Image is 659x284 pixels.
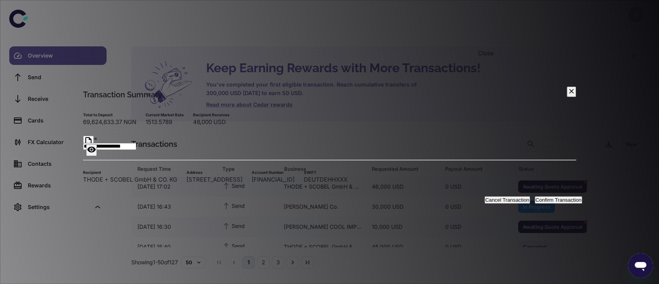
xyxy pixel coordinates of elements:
[83,170,177,175] h6: Recipient
[193,118,230,127] div: 46,000 USD
[186,175,242,184] div: [STREET_ADDRESS]
[83,136,576,141] h6: Invoice
[535,196,582,204] button: Confirm Transaction
[304,170,347,175] h6: SWIFT
[193,112,230,118] h6: Recipient Receives
[252,170,295,175] h6: Account Number
[146,112,184,118] h6: Current Market Rate
[252,175,295,184] div: [FINANCIAL_ID]
[186,170,242,175] h6: Address
[485,196,530,204] button: Cancel Transaction
[146,118,184,127] div: 1513.5789
[628,253,653,278] iframe: Button to launch messaging window
[304,175,347,184] div: DEUTDEHHXXX
[83,175,177,184] div: THODE + SCOBEL GmbH & CO. KG
[83,112,136,118] h6: Total to Deposit
[83,90,162,99] div: Transaction Summary
[83,118,136,127] div: 69,624,633.37 NGN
